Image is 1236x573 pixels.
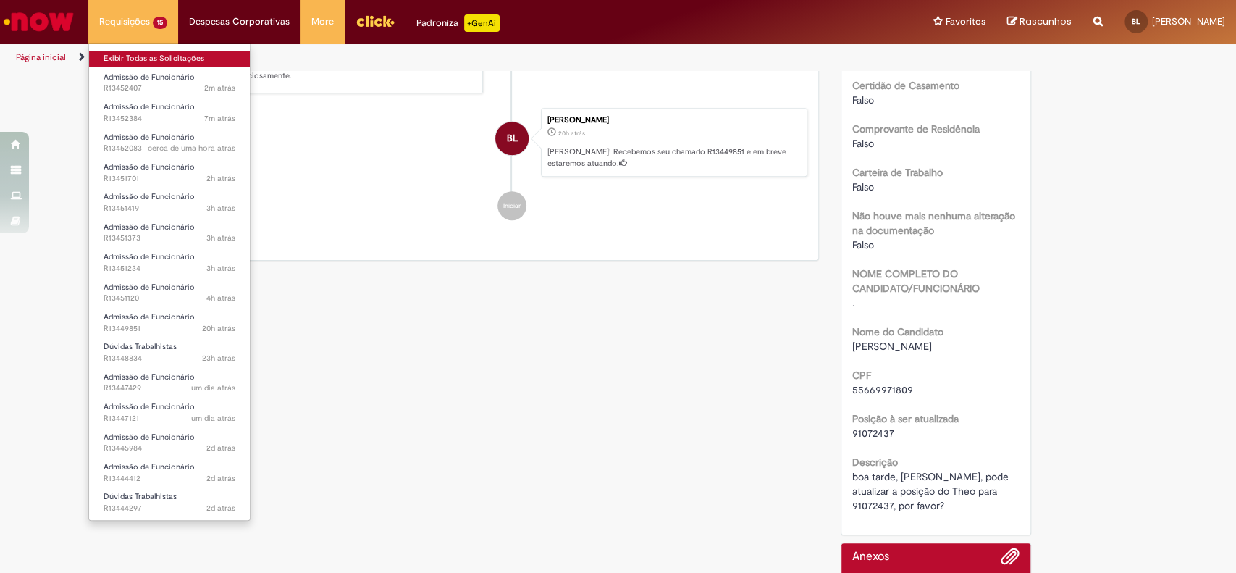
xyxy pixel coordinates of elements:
span: 3h atrás [206,203,235,214]
time: 27/08/2025 11:58:40 [148,143,235,154]
span: R13444412 [104,473,235,485]
span: Admissão de Funcionário [104,251,195,262]
time: 26/08/2025 10:27:56 [191,382,235,393]
span: boa tarde, [PERSON_NAME], pode atualizar a posição do Theo para 91072437, por favor? [852,470,1012,512]
ul: Trilhas de página [11,44,813,71]
span: 2d atrás [206,503,235,514]
span: 4h atrás [206,293,235,304]
a: Aberto R13451701 : Admissão de Funcionário [89,159,250,186]
time: 26/08/2025 17:09:18 [558,129,585,138]
span: Favoritos [946,14,985,29]
span: R13448834 [104,353,235,364]
span: [PERSON_NAME] [852,340,932,353]
a: Aberto R13449851 : Admissão de Funcionário [89,309,250,336]
span: 23h atrás [202,353,235,364]
span: cerca de uma hora atrás [148,143,235,154]
b: Nome do Candidato [852,325,943,338]
span: 2h atrás [206,173,235,184]
span: R13452083 [104,143,235,154]
b: NOME COMPLETO DO CANDIDATO/FUNCIONÁRIO [852,267,980,295]
span: Admissão de Funcionário [104,222,195,233]
span: R13447121 [104,413,235,424]
span: Falso [852,180,874,193]
span: 2d atrás [206,443,235,453]
a: Aberto R13452407 : Admissão de Funcionário [89,70,250,96]
span: Admissão de Funcionário [104,432,195,443]
a: Aberto R13451120 : Admissão de Funcionário [89,280,250,306]
span: R13445984 [104,443,235,454]
time: 25/08/2025 13:38:20 [206,503,235,514]
span: BL [1132,17,1140,26]
span: Falso [852,93,874,106]
div: Padroniza [416,14,500,32]
span: Requisições [99,14,150,29]
span: 91072437 [852,427,894,440]
span: 55669971809 [852,383,913,396]
time: 27/08/2025 11:00:13 [206,173,235,184]
time: 27/08/2025 09:56:07 [206,263,235,274]
span: um dia atrás [191,413,235,424]
time: 26/08/2025 14:51:46 [202,353,235,364]
span: Admissão de Funcionário [104,311,195,322]
b: Descrição [852,456,898,469]
time: 27/08/2025 10:21:17 [206,203,235,214]
a: Aberto R13445984 : Admissão de Funcionário [89,430,250,456]
span: BL [507,121,518,156]
span: Admissão de Funcionário [104,461,195,472]
span: Admissão de Funcionário [104,101,195,112]
span: Admissão de Funcionário [104,162,195,172]
b: Carteira de Trabalho [852,166,943,179]
p: +GenAi [464,14,500,32]
span: 20h atrás [558,129,585,138]
span: R13447429 [104,382,235,394]
span: 2d atrás [206,473,235,484]
ul: Requisições [88,43,251,521]
img: click_logo_yellow_360x200.png [356,10,395,32]
span: 3h atrás [206,263,235,274]
time: 26/08/2025 17:09:21 [202,323,235,334]
span: R13451373 [104,233,235,244]
span: Despesas Corporativas [189,14,290,29]
span: Dúvidas Trabalhistas [104,491,177,502]
b: Comprovante de Residência [852,122,980,135]
span: R13451419 [104,203,235,214]
li: Beatriz Francisconi de Lima [217,108,808,177]
span: 7m atrás [204,113,235,124]
a: Exibir Todas as Solicitações [89,51,250,67]
a: Aberto R13448834 : Dúvidas Trabalhistas [89,339,250,366]
a: Aberto R13447429 : Admissão de Funcionário [89,369,250,396]
a: Rascunhos [1007,15,1072,29]
span: 3h atrás [206,233,235,243]
a: Aberto R13452083 : Admissão de Funcionário [89,130,250,156]
span: 20h atrás [202,323,235,334]
span: 15 [153,17,167,29]
span: . [852,296,854,309]
a: Aberto R13451234 : Admissão de Funcionário [89,249,250,276]
b: Posição à ser atualizada [852,412,959,425]
time: 25/08/2025 17:56:40 [206,443,235,453]
time: 27/08/2025 13:17:43 [204,113,235,124]
span: R13451701 [104,173,235,185]
b: Certidão de Casamento [852,79,959,92]
span: R13449851 [104,323,235,335]
div: Beatriz Francisconi de Lima [495,122,529,155]
a: Aberto R13452384 : Admissão de Funcionário [89,99,250,126]
b: CPF [852,369,871,382]
b: Não houve mais nenhuma alteração na documentação [852,209,1015,237]
a: Aberto R13447121 : Admissão de Funcionário [89,399,250,426]
span: Admissão de Funcionário [104,132,195,143]
span: Admissão de Funcionário [104,72,195,83]
span: More [311,14,334,29]
h2: Anexos [852,551,889,564]
time: 27/08/2025 09:40:53 [206,293,235,304]
p: [PERSON_NAME]! Recebemos seu chamado R13449851 e em breve estaremos atuando. [547,146,799,169]
span: Admissão de Funcionário [104,282,195,293]
a: Aberto R13451419 : Admissão de Funcionário [89,189,250,216]
a: Aberto R13451373 : Admissão de Funcionário [89,219,250,246]
span: [PERSON_NAME] [1152,15,1225,28]
span: R13451120 [104,293,235,304]
span: R13452407 [104,83,235,94]
img: ServiceNow [1,7,76,36]
a: Página inicial [16,51,66,63]
span: Admissão de Funcionário [104,372,195,382]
